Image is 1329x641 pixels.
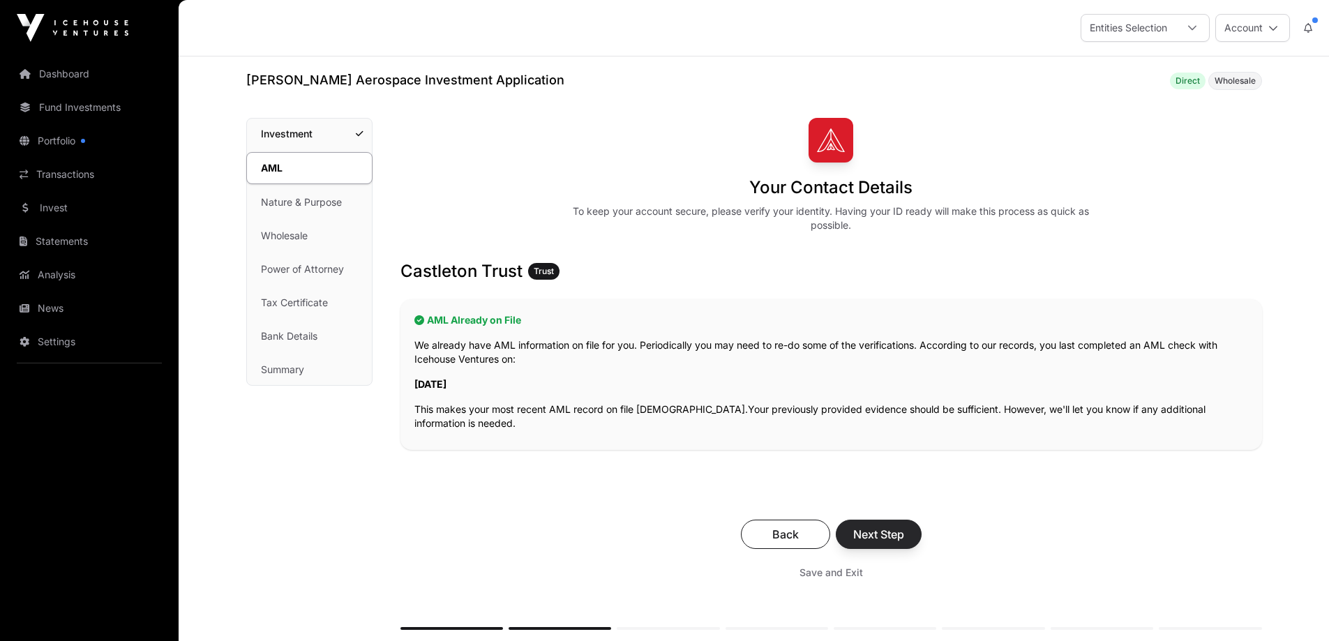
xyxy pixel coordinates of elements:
button: Back [741,520,830,549]
button: Save and Exit [783,560,880,585]
h2: AML Already on File [414,313,1248,327]
span: Next Step [853,526,904,543]
p: This makes your most recent AML record on file [DEMOGRAPHIC_DATA]. [414,402,1248,430]
span: Back [758,526,813,543]
span: Direct [1176,75,1200,86]
span: Trust [534,266,554,277]
a: Wholesale [247,220,372,251]
a: Dashboard [11,59,167,89]
a: AML [246,152,373,184]
span: Wholesale [1215,75,1256,86]
button: Next Step [836,520,922,549]
a: Transactions [11,159,167,190]
a: Analysis [11,259,167,290]
span: Your previously provided evidence should be sufficient. However, we'll let you know if any additi... [414,403,1206,429]
a: Nature & Purpose [247,187,372,218]
a: Power of Attorney [247,254,372,285]
p: [DATE] [414,377,1248,391]
a: Tax Certificate [247,287,372,318]
p: We already have AML information on file for you. Periodically you may need to re-do some of the v... [414,338,1248,366]
div: Entities Selection [1081,15,1176,41]
img: Dawn Aerospace [809,118,853,163]
div: To keep your account secure, please verify your identity. Having your ID ready will make this pro... [563,204,1099,232]
h1: Your Contact Details [749,176,913,199]
img: Icehouse Ventures Logo [17,14,128,42]
a: Settings [11,326,167,357]
span: Save and Exit [799,566,863,580]
h3: Castleton Trust [400,260,1262,282]
iframe: Chat Widget [1259,574,1329,641]
a: Summary [247,354,372,385]
a: Portfolio [11,126,167,156]
a: Investment [247,119,372,149]
a: Fund Investments [11,92,167,123]
a: Bank Details [247,321,372,352]
a: Statements [11,226,167,257]
a: News [11,293,167,324]
a: Invest [11,193,167,223]
h1: [PERSON_NAME] Aerospace Investment Application [246,70,564,90]
button: Account [1215,14,1290,42]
